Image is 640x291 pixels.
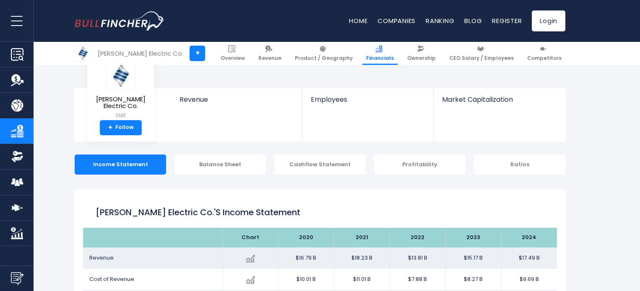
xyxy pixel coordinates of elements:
a: Revenue [171,88,302,118]
a: Employees [302,88,433,118]
span: Ownership [407,55,436,62]
span: Competitors [527,55,562,62]
span: CEO Salary / Employees [449,55,514,62]
td: $8.27 B [445,269,501,290]
a: Home [349,16,367,25]
td: $7.88 B [390,269,445,290]
th: 2020 [278,228,334,247]
span: Financials [366,55,394,62]
a: +Follow [100,120,142,135]
span: Market Capitalization [442,95,556,103]
a: Market Capitalization [434,88,565,118]
td: $18.23 B [334,247,390,269]
img: bullfincher logo [75,11,165,31]
a: Register [492,16,522,25]
div: Profitability [374,155,466,175]
span: Cost of Revenue [89,275,134,283]
td: $9.69 B [501,269,557,290]
th: Chart [222,228,278,247]
a: Companies [377,16,416,25]
a: Ranking [426,16,454,25]
img: EMR logo [75,45,91,61]
a: Revenue [255,42,285,65]
img: Ownership [11,150,23,163]
h1: [PERSON_NAME] Electric Co.'s Income Statement [96,206,544,219]
div: Ratios [474,155,565,175]
th: 2022 [390,228,445,247]
span: [PERSON_NAME] Electric Co. [94,96,148,110]
a: Go to homepage [75,11,165,31]
a: Financials [362,42,398,65]
a: Product / Geography [291,42,356,65]
span: Product / Geography [295,55,353,62]
td: $10.01 B [278,269,334,290]
td: $13.81 B [390,247,445,269]
a: Overview [217,42,249,65]
div: Cashflow Statement [274,155,366,175]
span: Overview [221,55,245,62]
td: $11.01 B [334,269,390,290]
span: Revenue [180,95,294,103]
a: Login [532,10,565,31]
span: Revenue [258,55,281,62]
span: Revenue [89,254,114,262]
a: Blog [464,16,482,25]
a: Competitors [523,42,565,65]
a: CEO Salary / Employees [445,42,518,65]
img: EMR logo [106,62,135,90]
strong: + [108,124,112,131]
div: [PERSON_NAME] Electric Co. [98,49,183,58]
th: 2023 [445,228,501,247]
a: Ownership [403,42,440,65]
td: $17.49 B [501,247,557,269]
td: $16.79 B [278,247,334,269]
td: $15.17 B [445,247,501,269]
div: Income Statement [75,155,166,175]
th: 2021 [334,228,390,247]
small: EMR [94,112,148,119]
th: 2024 [501,228,557,247]
div: Balance Sheet [174,155,266,175]
a: + [190,46,205,61]
a: [PERSON_NAME] Electric Co. EMR [94,61,148,120]
span: Employees [311,95,424,103]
